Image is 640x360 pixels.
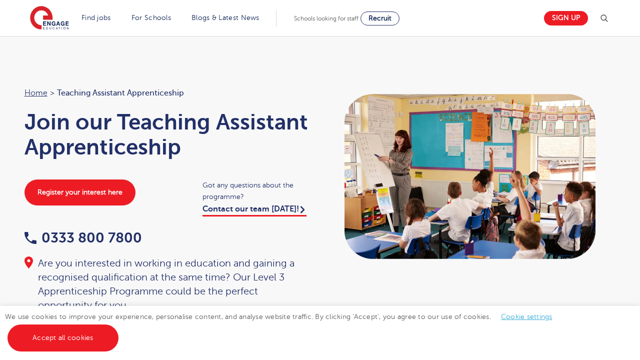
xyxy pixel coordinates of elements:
[544,11,588,25] a: Sign up
[81,14,111,21] a: Find jobs
[191,14,259,21] a: Blogs & Latest News
[7,324,118,351] a: Accept all cookies
[24,109,310,159] h1: Join our Teaching Assistant Apprenticeship
[24,179,135,205] a: Register your interest here
[368,14,391,22] span: Recruit
[360,11,399,25] a: Recruit
[50,88,54,97] span: >
[24,86,310,99] nav: breadcrumb
[501,313,552,320] a: Cookie settings
[24,256,310,312] div: Are you interested in working in education and gaining a recognised qualification at the same tim...
[57,86,184,99] span: Teaching Assistant Apprenticeship
[131,14,171,21] a: For Schools
[24,230,142,245] a: 0333 800 7800
[202,204,306,216] a: Contact our team [DATE]!
[24,88,47,97] a: Home
[30,6,69,31] img: Engage Education
[294,15,358,22] span: Schools looking for staff
[202,179,310,202] span: Got any questions about the programme?
[5,313,562,341] span: We use cookies to improve your experience, personalise content, and analyse website traffic. By c...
